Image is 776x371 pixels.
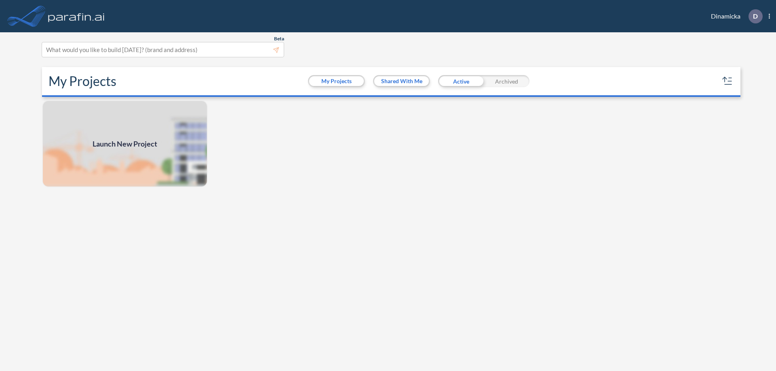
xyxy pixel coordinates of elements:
[484,75,529,87] div: Archived
[374,76,429,86] button: Shared With Me
[48,73,116,89] h2: My Projects
[46,8,106,24] img: logo
[42,100,208,187] img: add
[438,75,484,87] div: Active
[274,36,284,42] span: Beta
[753,13,758,20] p: D
[699,9,770,23] div: Dinamicka
[721,75,734,88] button: sort
[42,100,208,187] a: Launch New Project
[309,76,364,86] button: My Projects
[93,138,157,149] span: Launch New Project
